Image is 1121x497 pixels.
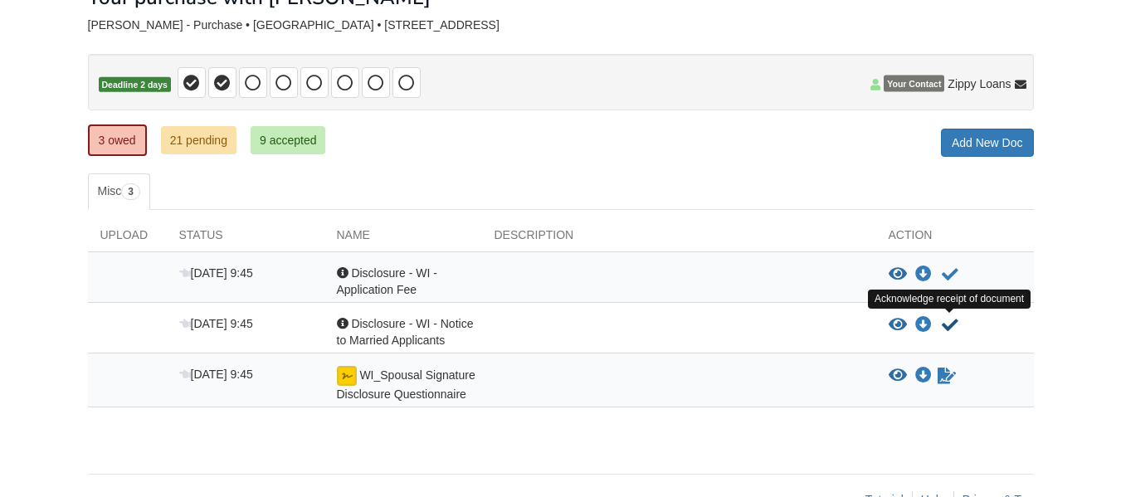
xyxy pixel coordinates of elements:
button: View WI_Spousal Signature Disclosure Questionnaire [889,368,907,384]
div: Upload [88,227,167,251]
a: 3 owed [88,124,147,156]
div: Status [167,227,324,251]
span: Zippy Loans [948,76,1011,92]
a: 9 accepted [251,126,326,154]
button: Acknowledge receipt of document [940,315,960,335]
span: Disclosure - WI - Application Fee [337,266,437,296]
div: [PERSON_NAME] - Purchase • [GEOGRAPHIC_DATA] • [STREET_ADDRESS] [88,18,1034,32]
a: Sign Form [936,366,958,386]
button: View Disclosure - WI - Application Fee [889,266,907,283]
span: Disclosure - WI - Notice to Married Applicants [337,317,474,347]
span: 3 [121,183,140,200]
div: Action [876,227,1034,251]
a: Add New Doc [941,129,1034,157]
span: [DATE] 9:45 [179,368,253,381]
a: Download WI_Spousal Signature Disclosure Questionnaire [915,369,932,382]
img: Ready for you to esign [337,366,357,386]
span: [DATE] 9:45 [179,317,253,330]
span: Your Contact [884,76,944,92]
a: Misc [88,173,150,210]
a: Download Disclosure - WI - Notice to Married Applicants [915,319,932,332]
a: 21 pending [161,126,236,154]
div: Acknowledge receipt of document [868,290,1031,309]
button: Acknowledge receipt of document [940,265,960,285]
span: Deadline 2 days [99,77,171,93]
div: Description [482,227,876,251]
button: View Disclosure - WI - Notice to Married Applicants [889,317,907,334]
span: [DATE] 9:45 [179,266,253,280]
div: Name [324,227,482,251]
a: Download Disclosure - WI - Application Fee [915,268,932,281]
span: WI_Spousal Signature Disclosure Questionnaire [337,368,475,401]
